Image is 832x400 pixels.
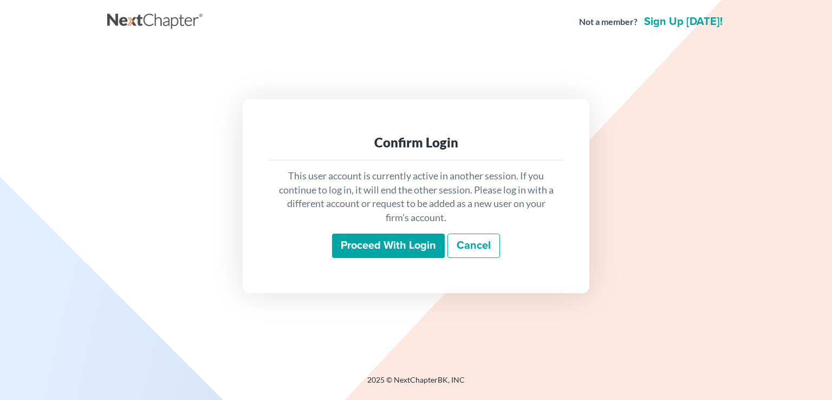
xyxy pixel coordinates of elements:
[277,169,555,225] p: This user account is currently active in another session. If you continue to log in, it will end ...
[332,234,445,259] input: Proceed with login
[277,134,555,151] div: Confirm Login
[447,234,500,259] a: Cancel
[107,375,725,394] div: 2025 © NextChapterBK, INC
[579,16,638,28] strong: Not a member?
[642,16,725,27] a: Sign up [DATE]!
